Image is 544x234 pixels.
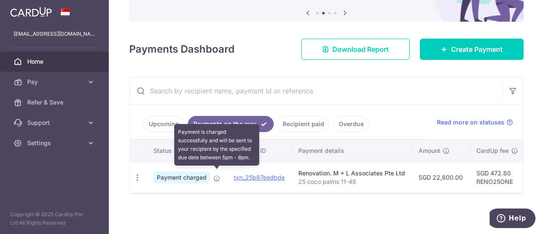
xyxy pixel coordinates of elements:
span: Download Report [332,44,389,54]
span: Support [27,118,83,127]
a: Payments on the way [188,116,274,132]
a: Read more on statuses [437,118,513,127]
a: Create Payment [420,39,524,60]
span: Pay [27,78,83,86]
iframe: Opens a widget where you can find more information [490,209,535,230]
span: CardUp fee [476,147,509,155]
img: CardUp [10,7,52,17]
a: txn_25b87eedbde [234,174,285,181]
div: Renovation. M + L Associates Pte Ltd [298,169,405,178]
span: Read more on statuses [437,118,504,127]
span: Amount [419,147,440,155]
h4: Payments Dashboard [129,42,235,57]
a: Upcoming [143,116,184,132]
span: Create Payment [451,44,503,54]
td: SGD 22,800.00 [412,162,470,193]
p: [EMAIL_ADDRESS][DOMAIN_NAME] [14,30,95,38]
span: Status [153,147,172,155]
div: Payment is charged successfully and will be sent to your recipient by the specified due date betw... [174,124,259,166]
input: Search by recipient name, payment id or reference [130,77,503,104]
td: SGD 472.80 RENO25ONE [470,162,525,193]
th: Payment details [292,140,412,162]
span: Home [27,57,83,66]
a: Overdue [333,116,369,132]
a: Download Report [301,39,410,60]
a: Recipient paid [277,116,330,132]
span: Refer & Save [27,98,83,107]
span: Settings [27,139,83,147]
p: 25 coco palms 11-48 [298,178,405,186]
span: Payment charged [153,172,210,183]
